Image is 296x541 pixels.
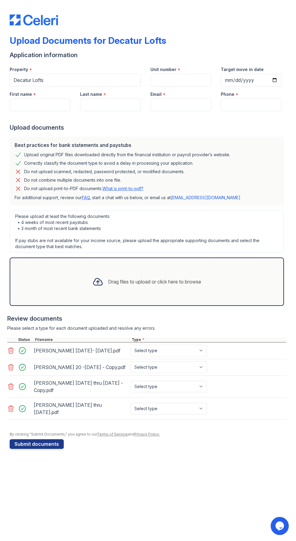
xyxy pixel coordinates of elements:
[10,15,58,25] img: CE_Logo_Blue-a8612792a0a2168367f1c8372b55b34899dd931a85d93a1a3d3e32e68fde9ad4.png
[34,362,128,372] div: [PERSON_NAME] 20 -[DATE] - Copy.pdf
[82,195,90,200] a: FAQ
[108,278,201,285] div: Drag files to upload or click here to browse
[171,195,240,200] a: [EMAIL_ADDRESS][DOMAIN_NAME]
[97,432,128,436] a: Terms of Service
[14,195,279,201] p: For additional support, review our , start a chat with us below, or email us at
[7,314,286,323] div: Review documents
[10,432,286,437] div: By clicking "Submit Documents," you agree to our and
[34,400,128,417] div: [PERSON_NAME] [DATE] thru [DATE].pdf
[10,51,286,59] div: Application information
[17,337,34,342] div: Status
[10,91,32,97] label: First name
[150,91,162,97] label: Email
[34,378,128,395] div: [PERSON_NAME] [DATE] thru [DATE] - Copy.pdf
[24,186,143,192] p: Do not upload print-to-PDF documents.
[10,123,286,132] div: Upload documents
[34,346,128,355] div: [PERSON_NAME] [DATE]- [DATE].pdf
[10,66,28,73] label: Property
[221,91,234,97] label: Phone
[150,66,176,73] label: Unit number
[10,439,64,449] button: Submit documents
[10,35,166,46] div: Upload Documents for Decatur Lofts
[7,325,286,331] div: Please select a type for each document uploaded and resolve any errors.
[24,168,185,175] div: Do not upload scanned, redacted, password protected, or modified documents.
[10,210,284,253] div: Please upload at least the following documents: • 4 weeks of most recent paystubs • 3 month of mo...
[14,141,279,149] div: Best practices for bank statements and paystubs
[134,432,160,436] a: Privacy Policy.
[34,337,130,342] div: Filename
[102,186,143,191] a: What is print-to-pdf?
[221,66,264,73] label: Target move in date
[24,177,121,184] div: Do not combine multiple documents into one file.
[130,337,286,342] div: Type
[24,160,193,167] div: Correctly classify the document type to avoid a delay in processing your application.
[80,91,102,97] label: Last name
[24,151,230,158] div: Upload original PDF files downloaded directly from the financial institution or payroll provider’...
[271,517,290,535] iframe: chat widget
